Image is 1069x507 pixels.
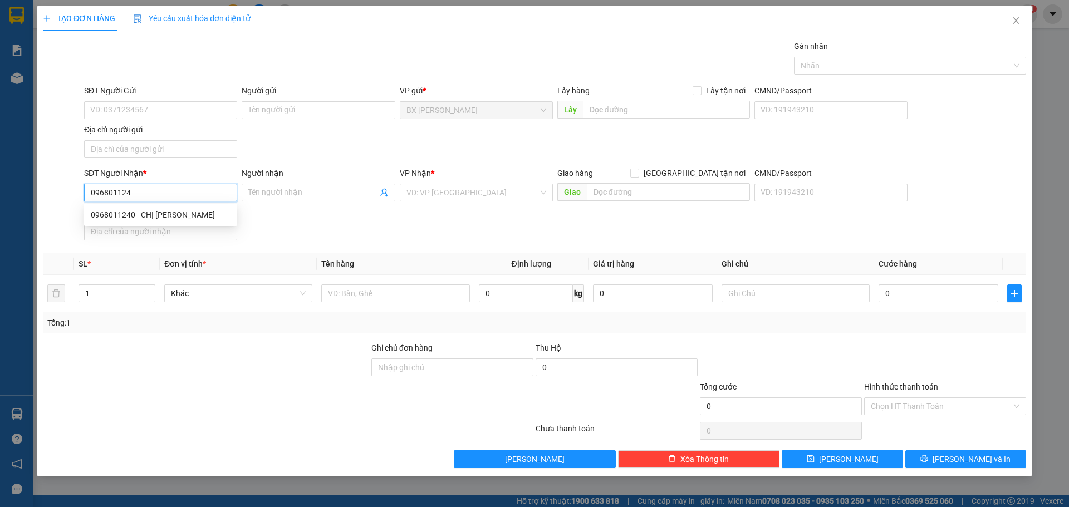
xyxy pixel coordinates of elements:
div: VP gửi [400,85,553,97]
span: TẠO ĐƠN HÀNG [43,14,115,23]
div: CMND/Passport [754,167,908,179]
input: Ghi chú đơn hàng [371,358,533,376]
span: kg [573,284,584,302]
span: Lấy [557,101,583,119]
button: deleteXóa Thông tin [618,450,780,468]
button: save[PERSON_NAME] [782,450,903,468]
div: SĐT Người Gửi [84,85,237,97]
span: plus [1008,289,1021,298]
button: printer[PERSON_NAME] và In [905,450,1026,468]
div: Tổng: 1 [47,317,413,329]
span: plus [43,14,51,22]
span: Định lượng [512,259,551,268]
input: Dọc đường [583,101,750,119]
span: SL [79,259,87,268]
input: Ghi Chú [722,284,870,302]
span: Thu Hộ [536,343,561,352]
label: Ghi chú đơn hàng [371,343,433,352]
span: save [807,455,815,464]
span: Tổng cước [700,382,737,391]
button: Close [1001,6,1032,37]
div: Người gửi [242,85,395,97]
span: VP Nhận [400,169,431,178]
input: VD: Bàn, Ghế [321,284,469,302]
span: user-add [380,188,389,197]
img: icon [133,14,142,23]
span: Khác [171,285,306,302]
div: 0968011240 - CHỊ [PERSON_NAME] [91,209,231,221]
div: 0968011240 - CHỊ TRINH [84,206,237,224]
span: close [1012,16,1021,25]
button: plus [1007,284,1022,302]
label: Gán nhãn [794,42,828,51]
input: Dọc đường [587,183,750,201]
span: Giao [557,183,587,201]
button: delete [47,284,65,302]
div: CMND/Passport [754,85,908,97]
span: Tên hàng [321,259,354,268]
span: Đơn vị tính [164,259,206,268]
span: Lấy tận nơi [702,85,750,97]
input: 0 [593,284,713,302]
span: [GEOGRAPHIC_DATA] tận nơi [639,167,750,179]
span: [PERSON_NAME] [819,453,879,465]
span: delete [668,455,676,464]
span: [PERSON_NAME] và In [933,453,1011,465]
span: Xóa Thông tin [680,453,729,465]
span: Yêu cầu xuất hóa đơn điện tử [133,14,251,23]
span: printer [920,455,928,464]
span: BX Cao Lãnh [406,102,546,119]
th: Ghi chú [717,253,874,275]
button: [PERSON_NAME] [454,450,616,468]
div: Người nhận [242,167,395,179]
div: Địa chỉ người gửi [84,124,237,136]
span: Cước hàng [879,259,917,268]
label: Hình thức thanh toán [864,382,938,391]
div: SĐT Người Nhận [84,167,237,179]
div: Chưa thanh toán [534,422,699,442]
input: Địa chỉ của người gửi [84,140,237,158]
span: Giao hàng [557,169,593,178]
span: Giá trị hàng [593,259,634,268]
input: Địa chỉ của người nhận [84,223,237,240]
span: [PERSON_NAME] [505,453,565,465]
span: Lấy hàng [557,86,590,95]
